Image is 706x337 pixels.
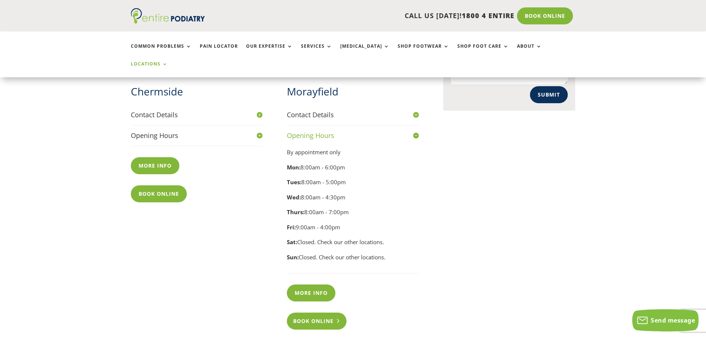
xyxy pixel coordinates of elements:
strong: Fri: [287,223,296,231]
strong: Mon: [287,164,301,171]
a: Services [301,44,332,60]
div: Closed. Check our other locations. [287,253,419,262]
h4: Contact Details [287,110,419,119]
h4: Opening Hours [287,131,419,140]
a: About [517,44,542,60]
a: [MEDICAL_DATA] [340,44,390,60]
strong: Wed: [287,193,301,201]
div: 8:00am - 5:00pm [287,178,419,187]
button: Send message [632,309,699,331]
span: Send message [651,316,695,324]
a: Shop Foot Care [457,44,509,60]
div: 9:00am - 4:00pm [287,223,419,232]
img: logo (1) [131,8,205,24]
button: Submit [530,86,568,103]
a: More info [287,284,335,301]
a: Book Online [287,313,347,330]
h4: Contact Details [131,110,263,119]
div: 8:00am - 6:00pm [287,163,419,172]
span: 1800 4 ENTIRE [462,11,514,20]
a: Pain Locator [200,44,238,60]
a: Shop Footwear [398,44,449,60]
a: More info [131,157,179,174]
strong: Sun: [287,253,299,261]
strong: Sat: [287,238,297,246]
a: Book Online [131,185,187,202]
h2: Chermside [131,84,263,102]
a: Book Online [517,7,573,24]
a: Entire Podiatry [131,18,205,25]
div: 8:00am - 4:30pm [287,193,419,202]
h2: Morayfield [287,84,419,102]
strong: Thurs: [287,208,304,216]
a: Common Problems [131,44,192,60]
p: CALL US [DATE]! [233,11,514,21]
div: Closed. Check our other locations. [287,237,419,247]
div: 8:00am - 7:00pm [287,208,419,217]
div: By appointment only [287,148,419,157]
h4: Opening Hours [131,131,263,140]
a: Our Expertise [246,44,293,60]
a: Locations [131,61,168,77]
strong: Tues: [287,178,301,186]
